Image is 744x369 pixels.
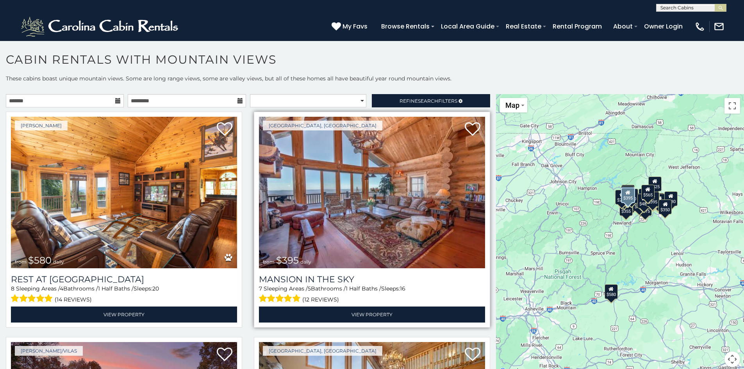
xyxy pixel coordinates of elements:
a: Rest at Mountain Crest from $580 daily [11,117,237,268]
div: $375 [639,201,652,216]
div: $295 [616,190,629,205]
button: Change map style [500,98,527,112]
div: $395 [646,191,659,206]
a: Real Estate [502,20,545,33]
div: Sleeping Areas / Bathrooms / Sleeps: [11,285,237,305]
a: My Favs [332,21,369,32]
a: View Property [259,307,485,323]
a: Add to favorites [465,347,480,363]
a: Rest at [GEOGRAPHIC_DATA] [11,274,237,285]
a: Mansion In The Sky [259,274,485,285]
a: View Property [11,307,237,323]
a: Add to favorites [465,121,480,138]
button: Toggle fullscreen view [724,98,740,114]
span: 20 [152,285,159,292]
span: $580 [28,255,52,266]
span: 5 [308,285,311,292]
img: Mansion In The Sky [259,117,485,268]
a: Browse Rentals [377,20,434,33]
a: Owner Login [640,20,687,33]
span: daily [53,259,64,265]
div: $325 [621,185,635,200]
div: $580 [605,284,618,299]
a: [PERSON_NAME] [15,121,68,130]
span: 4 [60,285,63,292]
div: $310 [621,185,634,200]
img: White-1-2.png [20,15,182,38]
div: $650 [618,190,631,205]
div: $430 [625,189,638,203]
a: [GEOGRAPHIC_DATA], [GEOGRAPHIC_DATA] [263,121,382,130]
span: 1 Half Baths / [98,285,134,292]
a: [GEOGRAPHIC_DATA], [GEOGRAPHIC_DATA] [263,346,382,356]
span: from [263,259,275,265]
a: RefineSearchFilters [372,94,490,107]
span: My Favs [343,21,368,31]
img: Rest at Mountain Crest [11,117,237,268]
span: daily [300,259,311,265]
span: Search [418,98,438,104]
a: [PERSON_NAME]/Vilas [15,346,83,356]
a: Mansion In The Sky from $395 daily [259,117,485,268]
span: from [15,259,27,265]
img: mail-regular-white.png [714,21,724,32]
div: $565 [641,184,655,199]
div: $485 [637,194,651,209]
span: (14 reviews) [55,294,92,305]
a: Add to favorites [217,121,232,138]
a: Add to favorites [217,347,232,363]
a: About [609,20,637,33]
a: Local Area Guide [437,20,498,33]
div: $395 [621,187,635,203]
div: Sleeping Areas / Bathrooms / Sleeps: [259,285,485,305]
div: $525 [648,176,662,191]
span: 16 [400,285,405,292]
span: Map [505,101,519,109]
div: $675 [646,193,660,207]
button: Map camera controls [724,351,740,367]
div: $355 [620,201,633,216]
span: 8 [11,285,14,292]
span: 7 [259,285,262,292]
span: 1 Half Baths / [346,285,381,292]
h3: Rest at Mountain Crest [11,274,237,285]
span: (12 reviews) [302,294,339,305]
span: $395 [276,255,299,266]
div: $350 [659,200,672,214]
div: $695 [653,194,666,209]
div: $930 [664,191,678,206]
div: $330 [633,196,646,211]
span: Refine Filters [400,98,457,104]
a: Rental Program [549,20,606,33]
img: phone-regular-white.png [694,21,705,32]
